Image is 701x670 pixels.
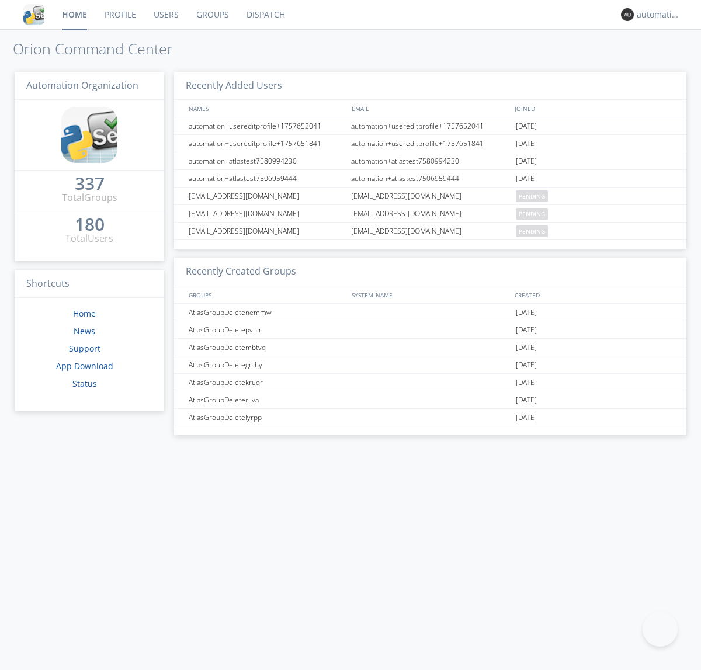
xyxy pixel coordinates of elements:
[186,391,348,408] div: AtlasGroupDeleterjiva
[516,208,548,220] span: pending
[72,378,97,389] a: Status
[348,135,513,152] div: automation+usereditprofile+1757651841
[174,391,686,409] a: AtlasGroupDeleterjiva[DATE]
[186,152,348,169] div: automation+atlastest7580994230
[69,343,100,354] a: Support
[348,117,513,134] div: automation+usereditprofile+1757652041
[186,321,348,338] div: AtlasGroupDeletepynir
[186,100,346,117] div: NAMES
[516,321,537,339] span: [DATE]
[174,321,686,339] a: AtlasGroupDeletepynir[DATE]
[174,304,686,321] a: AtlasGroupDeletenemmw[DATE]
[516,170,537,188] span: [DATE]
[516,409,537,426] span: [DATE]
[186,339,348,356] div: AtlasGroupDeletembtvq
[186,304,348,321] div: AtlasGroupDeletenemmw
[186,409,348,426] div: AtlasGroupDeletelyrpp
[174,117,686,135] a: automation+usereditprofile+1757652041automation+usereditprofile+1757652041[DATE]
[75,218,105,232] a: 180
[512,286,675,303] div: CREATED
[516,152,537,170] span: [DATE]
[174,223,686,240] a: [EMAIL_ADDRESS][DOMAIN_NAME][EMAIL_ADDRESS][DOMAIN_NAME]pending
[75,178,105,191] a: 337
[516,304,537,321] span: [DATE]
[15,270,164,298] h3: Shortcuts
[186,286,346,303] div: GROUPS
[186,170,348,187] div: automation+atlastest7506959444
[643,612,678,647] iframe: Toggle Customer Support
[516,339,537,356] span: [DATE]
[348,188,513,204] div: [EMAIL_ADDRESS][DOMAIN_NAME]
[174,170,686,188] a: automation+atlastest7506959444automation+atlastest7506959444[DATE]
[348,223,513,239] div: [EMAIL_ADDRESS][DOMAIN_NAME]
[637,9,681,20] div: automation+atlas0009
[174,258,686,286] h3: Recently Created Groups
[348,152,513,169] div: automation+atlastest7580994230
[73,308,96,319] a: Home
[186,117,348,134] div: automation+usereditprofile+1757652041
[75,178,105,189] div: 337
[348,205,513,222] div: [EMAIL_ADDRESS][DOMAIN_NAME]
[186,205,348,222] div: [EMAIL_ADDRESS][DOMAIN_NAME]
[186,223,348,239] div: [EMAIL_ADDRESS][DOMAIN_NAME]
[62,191,117,204] div: Total Groups
[349,286,512,303] div: SYSTEM_NAME
[516,225,548,237] span: pending
[74,325,95,336] a: News
[174,356,686,374] a: AtlasGroupDeletegnjhy[DATE]
[174,205,686,223] a: [EMAIL_ADDRESS][DOMAIN_NAME][EMAIL_ADDRESS][DOMAIN_NAME]pending
[348,170,513,187] div: automation+atlastest7506959444
[516,391,537,409] span: [DATE]
[516,190,548,202] span: pending
[65,232,113,245] div: Total Users
[186,374,348,391] div: AtlasGroupDeletekruqr
[174,409,686,426] a: AtlasGroupDeletelyrpp[DATE]
[621,8,634,21] img: 373638.png
[516,374,537,391] span: [DATE]
[174,188,686,205] a: [EMAIL_ADDRESS][DOMAIN_NAME][EMAIL_ADDRESS][DOMAIN_NAME]pending
[349,100,512,117] div: EMAIL
[174,339,686,356] a: AtlasGroupDeletembtvq[DATE]
[26,79,138,92] span: Automation Organization
[516,356,537,374] span: [DATE]
[61,107,117,163] img: cddb5a64eb264b2086981ab96f4c1ba7
[516,135,537,152] span: [DATE]
[186,356,348,373] div: AtlasGroupDeletegnjhy
[56,360,113,372] a: App Download
[512,100,675,117] div: JOINED
[75,218,105,230] div: 180
[174,135,686,152] a: automation+usereditprofile+1757651841automation+usereditprofile+1757651841[DATE]
[186,135,348,152] div: automation+usereditprofile+1757651841
[186,188,348,204] div: [EMAIL_ADDRESS][DOMAIN_NAME]
[174,374,686,391] a: AtlasGroupDeletekruqr[DATE]
[516,117,537,135] span: [DATE]
[174,152,686,170] a: automation+atlastest7580994230automation+atlastest7580994230[DATE]
[174,72,686,100] h3: Recently Added Users
[23,4,44,25] img: cddb5a64eb264b2086981ab96f4c1ba7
